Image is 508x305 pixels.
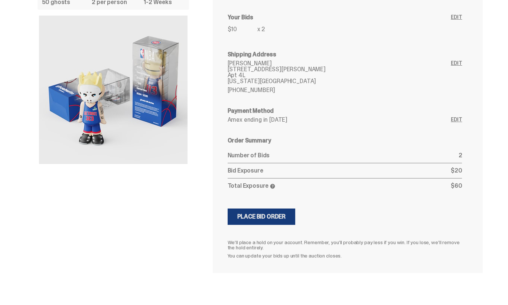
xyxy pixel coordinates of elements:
[237,214,286,220] div: Place Bid Order
[228,209,296,225] button: Place Bid Order
[228,66,451,72] p: [STREET_ADDRESS][PERSON_NAME]
[228,52,462,58] h6: Shipping Address
[451,117,462,123] a: Edit
[228,240,462,250] p: We’ll place a hold on your account. Remember, you’ll probably pay less if you win. If you lose, w...
[228,60,451,66] p: [PERSON_NAME]
[451,168,462,174] p: $20
[451,14,462,37] a: Edit
[39,16,188,164] img: product image
[228,78,451,84] p: [US_STATE][GEOGRAPHIC_DATA]
[228,108,462,114] h6: Payment Method
[257,26,266,32] p: x 2
[228,152,459,158] p: Number of Bids
[228,26,257,32] p: $10
[228,183,451,189] p: Total Exposure
[228,253,462,258] p: You can update your bids up until the auction closes.
[228,72,451,78] p: Apt 4L
[228,168,451,174] p: Bid Exposure
[228,138,462,144] h6: Order Summary
[228,87,451,93] p: [PHONE_NUMBER]
[228,117,451,123] p: Amex ending in [DATE]
[451,183,462,189] p: $60
[451,60,462,93] a: Edit
[228,14,451,20] h6: Your Bids
[459,152,462,158] p: 2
